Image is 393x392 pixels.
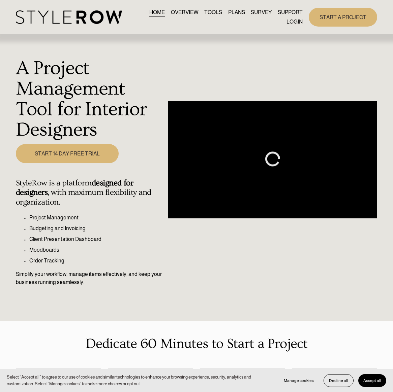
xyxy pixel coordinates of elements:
[29,235,164,243] p: Client Presentation Dashboard
[329,378,348,383] span: Decline all
[16,144,119,163] a: START 14 DAY FREE TRIAL
[363,378,381,383] span: Accept all
[278,8,303,17] a: folder dropdown
[29,246,164,254] p: Moodboards
[16,58,164,140] h1: A Project Management Tool for Interior Designers
[279,374,319,387] button: Manage cookies
[16,270,164,286] p: Simplify your workflow, manage items effectively, and keep your business running seamlessly.
[204,8,222,17] a: TOOLS
[324,374,354,387] button: Decline all
[16,10,122,24] img: StyleRow
[284,378,314,383] span: Manage cookies
[29,257,164,265] p: Order Tracking
[149,8,165,17] a: HOME
[16,178,135,197] strong: designed for designers
[171,8,199,17] a: OVERVIEW
[358,374,386,387] button: Accept all
[286,17,303,26] a: LOGIN
[7,374,272,387] p: Select “Accept all” to agree to our use of cookies and similar technologies to enhance your brows...
[228,8,245,17] a: PLANS
[309,8,377,26] a: START A PROJECT
[251,8,272,17] a: SURVEY
[278,8,303,16] span: SUPPORT
[29,214,164,222] p: Project Management
[29,224,164,233] p: Budgeting and Invoicing
[16,178,164,207] h4: StyleRow is a platform , with maximum flexibility and organization.
[16,333,377,354] p: Dedicate 60 Minutes to Start a Project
